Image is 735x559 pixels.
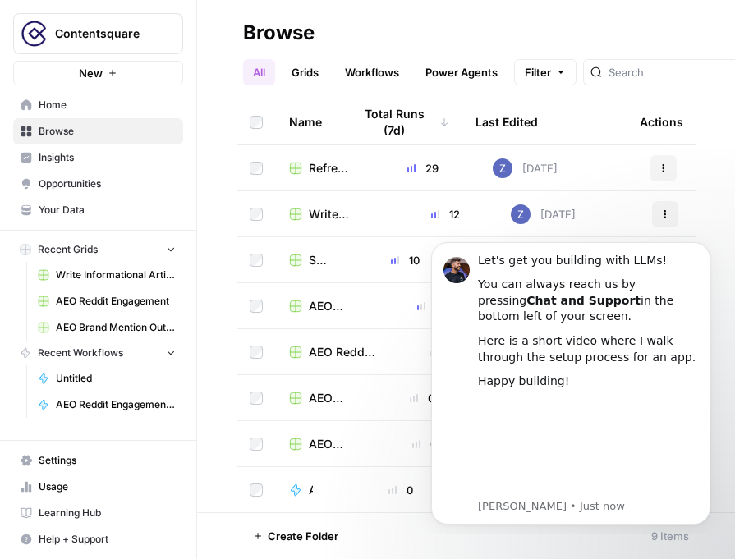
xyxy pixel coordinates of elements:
a: AEO Reddit Engagement - Fork [30,392,183,418]
span: Usage [39,479,176,494]
span: Settings [39,453,176,468]
div: 0 [381,436,468,452]
a: Browse [13,118,183,144]
a: Untitled [30,365,183,392]
a: AEO Brand Mention Outreach [289,298,359,314]
a: AEO Reddit Engagement - Fork [289,482,326,498]
span: New [79,65,103,81]
span: AEO Content Refresh [309,390,351,406]
img: if0rly7j6ey0lzdmkp6rmyzsebv0 [493,158,512,178]
span: SEO Grid [309,252,332,268]
a: Usage [13,474,183,500]
div: Browse [243,20,315,46]
button: Filter [514,59,577,85]
div: 9 Items [651,528,689,544]
div: Name [289,99,326,144]
div: 10 [358,252,453,268]
a: AEO Content Creation [289,436,355,452]
a: AEO Reddit Engagement [30,288,183,314]
span: AEO Reddit Engagement - Fork [56,397,176,412]
div: [DATE] [493,158,558,178]
span: AEO Reddit Engagement [56,294,176,309]
span: Opportunities [39,176,176,191]
span: Untitled [56,371,176,386]
span: Learning Hub [39,506,176,520]
div: Total Runs (7d) [352,99,449,144]
p: Message from Steven, sent Just now [71,272,292,286]
span: Browse [39,124,176,139]
img: if0rly7j6ey0lzdmkp6rmyzsebv0 [511,204,531,224]
a: Insights [13,144,183,171]
button: Recent Grids [13,237,183,262]
a: Workflows [335,59,409,85]
button: Help + Support [13,526,183,552]
iframe: youtube [71,171,292,269]
span: Recent Workflows [38,346,123,360]
span: Write Informational Article [309,206,380,222]
span: Insights [39,150,176,165]
span: AEO Reddit Engagement [309,344,377,360]
a: AEO Content Refresh [289,390,351,406]
button: Workspace: Contentsquare [13,13,183,54]
div: Actions [640,99,683,144]
a: AEO Reddit Engagement [289,344,377,360]
button: Create Folder [243,523,348,549]
a: Write Informational Article [30,262,183,288]
div: 29 [379,160,466,176]
span: Filter [525,64,551,80]
div: 1 [385,298,471,314]
span: Help + Support [39,532,176,547]
div: [DATE] [511,204,576,224]
a: Your Data [13,197,183,223]
span: Create Folder [268,528,338,544]
div: 0 [403,344,482,360]
img: Contentsquare Logo [19,19,48,48]
a: Opportunities [13,171,183,197]
div: 12 [407,206,485,222]
a: Power Agents [416,59,508,85]
span: Write Informational Article [56,268,176,282]
span: Your Data [39,203,176,218]
a: Home [13,92,183,118]
a: AEO Brand Mention Outreach [30,314,183,341]
a: Grids [282,59,328,85]
span: Home [39,98,176,112]
span: AEO Brand Mention Outreach [56,320,176,335]
a: Refresh Existing Content [289,160,353,176]
div: 0 [352,482,449,498]
span: AEO Reddit Engagement - Fork [309,482,313,498]
div: Last Edited [475,99,538,144]
div: 0 [378,390,466,406]
button: Recent Workflows [13,341,183,365]
span: Contentsquare [55,25,154,42]
a: All [243,59,275,85]
a: Learning Hub [13,500,183,526]
button: New [13,61,183,85]
a: Write Informational Article [289,206,380,222]
a: Settings [13,447,183,474]
a: SEO Grid [289,252,332,268]
span: Refresh Existing Content [309,160,353,176]
span: Recent Grids [38,242,98,257]
span: AEO Content Creation [309,436,355,452]
span: AEO Brand Mention Outreach [309,298,359,314]
iframe: Intercom notifications message [407,227,735,534]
